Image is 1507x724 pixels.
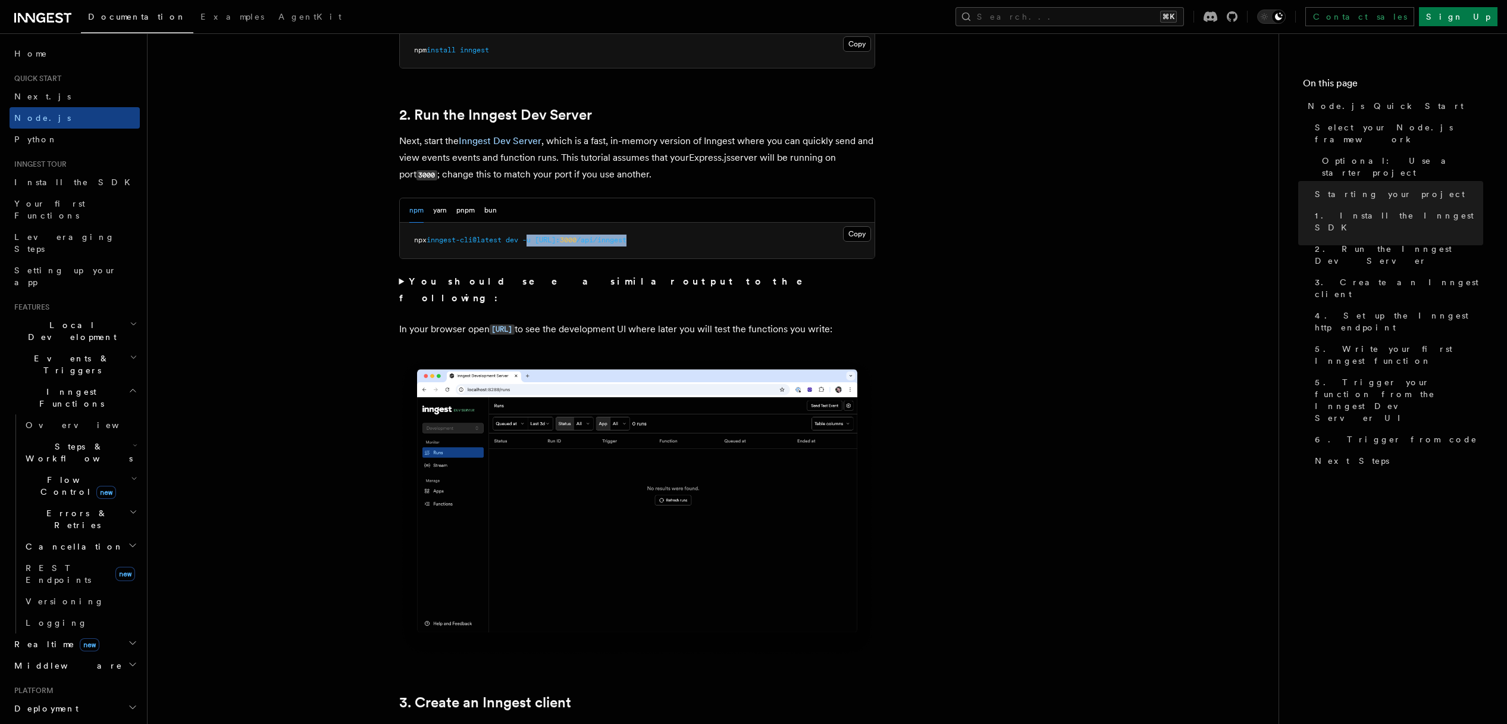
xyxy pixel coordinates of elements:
p: Next, start the , which is a fast, in-memory version of Inngest where you can quickly send and vi... [399,133,875,183]
a: [URL] [490,323,515,335]
strong: You should see a similar output to the following: [399,276,820,304]
button: Copy [843,36,871,52]
a: Overview [21,414,140,436]
span: Flow Control [21,474,131,498]
span: REST Endpoints [26,563,91,585]
a: Node.js Quick Start [1303,95,1483,117]
button: Flow Controlnew [21,469,140,503]
a: Next.js [10,86,140,107]
a: REST Endpointsnew [21,557,140,591]
span: Versioning [26,597,104,606]
span: Features [10,302,49,312]
a: Optional: Use a starter project [1317,150,1483,183]
span: new [96,486,116,499]
a: 4. Set up the Inngest http endpoint [1310,305,1483,338]
span: Python [14,135,58,144]
span: Examples [200,12,264,21]
span: 6. Trigger from code [1315,433,1477,445]
h4: On this page [1303,76,1483,95]
a: Select your Node.js framework [1310,117,1483,150]
span: Next.js [14,92,71,101]
span: install [427,46,456,54]
span: 5. Trigger your function from the Inngest Dev Server UI [1315,376,1483,424]
span: /api/inngest [577,236,626,244]
span: Node.js [14,113,71,123]
a: Leveraging Steps [10,226,140,260]
a: 3. Create an Inngest client [1310,271,1483,305]
kbd: ⌘K [1160,11,1177,23]
span: Next Steps [1315,455,1389,467]
span: Local Development [10,319,130,343]
p: In your browser open to see the development UI where later you will test the functions you write: [399,321,875,338]
a: 3. Create an Inngest client [399,694,571,711]
button: Deployment [10,698,140,719]
a: 5. Trigger your function from the Inngest Dev Server UI [1310,372,1483,429]
button: Steps & Workflows [21,436,140,469]
button: Cancellation [21,536,140,557]
a: AgentKit [271,4,349,32]
span: 1. Install the Inngest SDK [1315,210,1483,233]
span: Deployment [10,703,79,714]
span: npm [414,46,427,54]
span: Home [14,48,48,60]
button: Copy [843,226,871,242]
span: Errors & Retries [21,507,129,531]
button: Inngest Functions [10,381,140,414]
span: Node.js Quick Start [1308,100,1464,112]
span: Events & Triggers [10,352,130,376]
button: Toggle dark mode [1257,10,1286,24]
button: Search...⌘K [955,7,1184,26]
span: Cancellation [21,541,124,553]
span: new [80,638,99,651]
span: inngest [460,46,489,54]
span: npx [414,236,427,244]
span: Your first Functions [14,199,85,220]
span: new [115,567,135,581]
button: Errors & Retries [21,503,140,536]
a: 1. Install the Inngest SDK [1310,205,1483,238]
a: Examples [193,4,271,32]
a: Sign Up [1419,7,1497,26]
span: Realtime [10,638,99,650]
code: [URL] [490,324,515,335]
button: pnpm [456,198,475,223]
span: Quick start [10,74,61,83]
span: Install the SDK [14,177,137,187]
span: Starting your project [1315,188,1465,200]
span: Leveraging Steps [14,232,115,254]
a: Next Steps [1310,450,1483,472]
button: bun [484,198,497,223]
span: Middleware [10,660,123,672]
a: 6. Trigger from code [1310,429,1483,450]
a: Documentation [81,4,193,33]
a: 2. Run the Inngest Dev Server [1310,238,1483,271]
button: Events & Triggers [10,348,140,381]
span: Overview [26,420,148,430]
a: 5. Write your first Inngest function [1310,338,1483,372]
button: Local Development [10,314,140,348]
a: Home [10,43,140,64]
span: 2. Run the Inngest Dev Server [1315,243,1483,267]
span: Setting up your app [14,266,117,287]
span: Logging [26,618,87,628]
div: Inngest Functions [10,414,140,633]
button: Realtimenew [10,633,140,655]
span: Optional: Use a starter project [1322,155,1483,179]
button: Middleware [10,655,140,676]
span: Inngest Functions [10,386,129,410]
img: Inngest Dev Server's 'Runs' tab with no data [399,357,875,657]
a: Inngest Dev Server [459,135,541,146]
span: Steps & Workflows [21,441,133,464]
span: [URL]: [535,236,560,244]
a: Node.js [10,107,140,129]
span: inngest-cli@latest [427,236,502,244]
span: 5. Write your first Inngest function [1315,343,1483,367]
button: yarn [433,198,447,223]
span: dev [506,236,518,244]
a: Your first Functions [10,193,140,226]
code: 3000 [416,170,437,180]
a: Logging [21,612,140,633]
span: 3. Create an Inngest client [1315,276,1483,300]
a: Setting up your app [10,260,140,293]
a: 2. Run the Inngest Dev Server [399,107,592,123]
